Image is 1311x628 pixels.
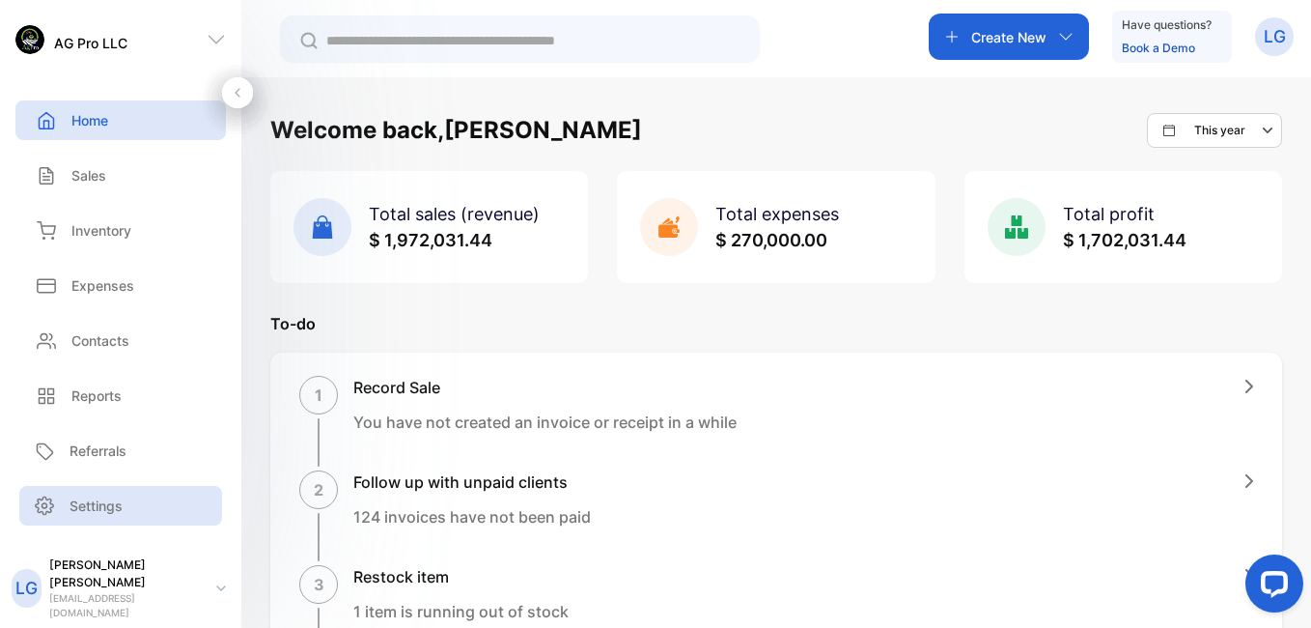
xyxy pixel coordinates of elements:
a: Book a Demo [1122,41,1195,55]
p: You have not created an invoice or receipt in a while [353,411,737,434]
p: 2 [314,478,323,501]
span: Total sales (revenue) [369,204,540,224]
p: LG [15,576,38,601]
p: Settings [70,496,123,516]
span: $ 1,702,031.44 [1063,230,1186,250]
button: This year [1147,113,1282,148]
p: Contacts [71,330,129,351]
p: LG [1264,24,1286,49]
h1: Restock item [353,565,569,588]
span: Total expenses [715,204,839,224]
p: Sales [71,165,106,186]
p: AG Pro LLC [54,33,127,53]
p: Reports [71,385,122,406]
p: Have questions? [1122,15,1212,35]
img: logo [15,25,44,54]
p: Expenses [71,275,134,296]
p: Inventory [71,220,131,241]
iframe: LiveChat chat widget [1230,547,1311,628]
span: $ 270,000.00 [715,230,827,250]
p: 3 [314,573,324,596]
p: 1 [315,384,322,407]
p: Create New [971,27,1046,47]
button: LG [1255,14,1294,60]
p: 1 item is running out of stock [353,600,569,623]
p: Referrals [70,441,126,461]
p: To-do [270,312,1282,335]
p: [PERSON_NAME] [PERSON_NAME] [49,557,201,591]
p: This year [1194,122,1245,139]
h1: Follow up with unpaid clients [353,471,591,494]
h1: Welcome back, [PERSON_NAME] [270,113,642,148]
p: Home [71,110,108,130]
span: $ 1,972,031.44 [369,230,492,250]
p: 124 invoices have not been paid [353,505,591,528]
p: [EMAIL_ADDRESS][DOMAIN_NAME] [49,591,201,620]
span: Total profit [1063,204,1155,224]
h1: Record Sale [353,376,737,399]
button: Create New [929,14,1089,60]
